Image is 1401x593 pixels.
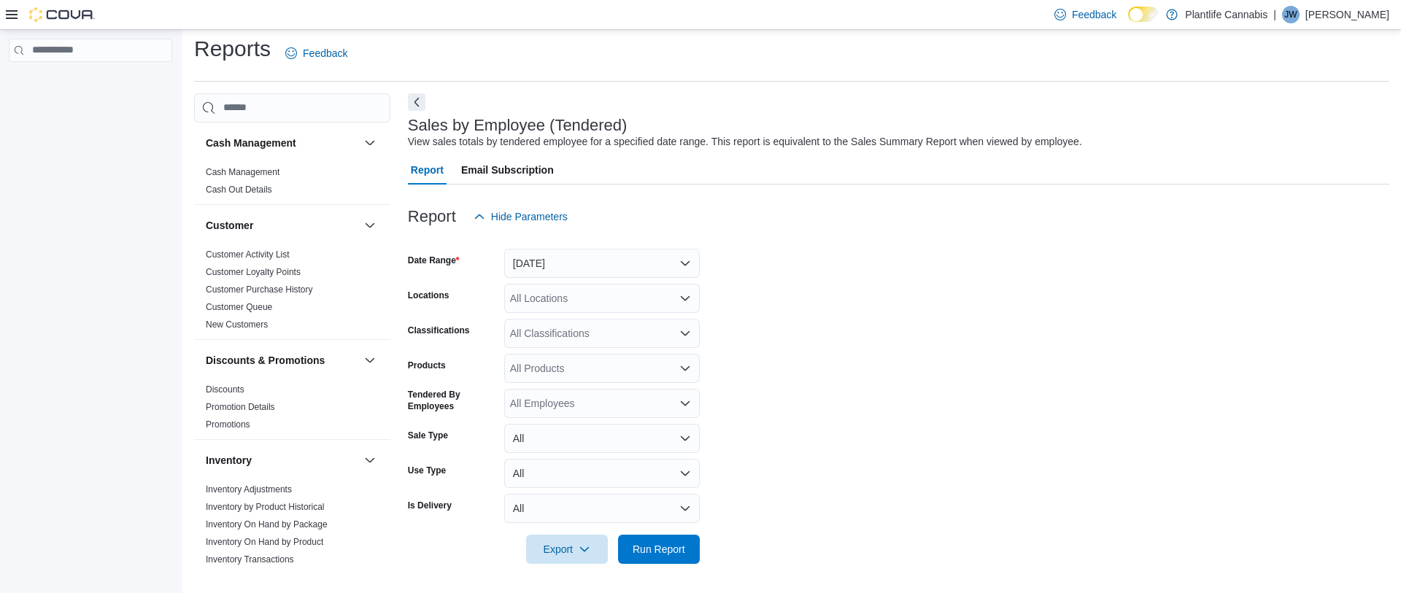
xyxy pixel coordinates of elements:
button: Open list of options [679,327,691,339]
div: View sales totals by tendered employee for a specified date range. This report is equivalent to t... [408,134,1082,150]
button: Inventory [361,451,379,469]
span: Inventory Transactions [206,554,294,565]
button: Next [408,93,425,111]
span: Customer Queue [206,301,272,313]
button: Open list of options [679,363,691,374]
h1: Reports [194,34,271,63]
button: Discounts & Promotions [361,352,379,369]
span: Cash Out Details [206,184,272,195]
h3: Sales by Employee (Tendered) [408,117,628,134]
label: Tendered By Employees [408,389,498,412]
span: Report [411,155,444,185]
button: Inventory [206,453,358,468]
a: Customer Queue [206,302,272,312]
label: Sale Type [408,430,448,441]
p: | [1273,6,1276,23]
span: Email Subscription [461,155,554,185]
button: Export [526,535,608,564]
label: Products [408,360,446,371]
div: Cash Management [194,163,390,204]
h3: Inventory [206,453,252,468]
button: [DATE] [504,249,700,278]
h3: Customer [206,218,253,233]
p: Plantlife Cannabis [1185,6,1267,23]
span: Cash Management [206,166,279,178]
p: [PERSON_NAME] [1305,6,1389,23]
button: Run Report [618,535,700,564]
a: Inventory On Hand by Product [206,537,323,547]
a: Inventory Adjustments [206,484,292,495]
a: New Customers [206,319,268,330]
div: Discounts & Promotions [194,381,390,439]
span: New Customers [206,319,268,330]
span: Inventory Adjustments [206,484,292,495]
a: Customer Loyalty Points [206,267,301,277]
span: Inventory On Hand by Package [206,519,328,530]
button: Cash Management [361,134,379,152]
span: Promotion Details [206,401,275,413]
button: Open list of options [679,398,691,409]
span: Run Report [633,542,685,557]
input: Dark Mode [1128,7,1159,22]
span: Promotions [206,419,250,430]
a: Feedback [279,39,353,68]
label: Locations [408,290,449,301]
span: Export [535,535,599,564]
a: Cash Management [206,167,279,177]
img: Cova [29,7,95,22]
div: Customer [194,246,390,339]
span: Feedback [303,46,347,61]
span: Feedback [1072,7,1116,22]
button: All [504,459,700,488]
span: Dark Mode [1128,22,1129,23]
a: Customer Activity List [206,249,290,260]
a: Inventory On Hand by Package [206,519,328,530]
button: Cash Management [206,136,358,150]
nav: Complex example [9,65,172,100]
label: Date Range [408,255,460,266]
a: Promotions [206,419,250,430]
label: Is Delivery [408,500,452,511]
span: Customer Activity List [206,249,290,260]
a: Promotion Details [206,402,275,412]
a: Discounts [206,384,244,395]
h3: Discounts & Promotions [206,353,325,368]
span: Inventory by Product Historical [206,501,325,513]
label: Use Type [408,465,446,476]
h3: Report [408,208,456,225]
button: Discounts & Promotions [206,353,358,368]
button: Open list of options [679,292,691,304]
a: Inventory Transactions [206,554,294,565]
span: Inventory On Hand by Product [206,536,323,548]
a: Cash Out Details [206,185,272,195]
button: All [504,424,700,453]
button: Customer [206,218,358,233]
button: Hide Parameters [468,202,574,231]
span: Customer Loyalty Points [206,266,301,278]
span: JW [1284,6,1297,23]
a: Inventory by Product Historical [206,502,325,512]
span: Customer Purchase History [206,284,313,295]
h3: Cash Management [206,136,296,150]
button: All [504,494,700,523]
a: Customer Purchase History [206,284,313,295]
div: Jessie Ward [1282,6,1300,23]
span: Hide Parameters [491,209,568,224]
span: Discounts [206,384,244,395]
button: Customer [361,217,379,234]
label: Classifications [408,325,470,336]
